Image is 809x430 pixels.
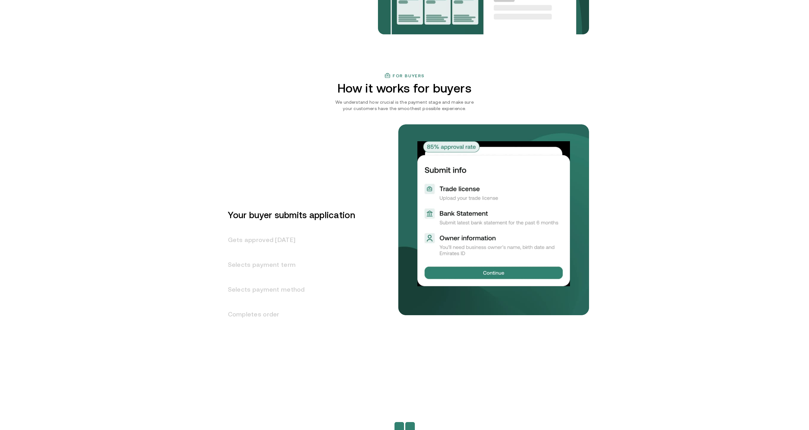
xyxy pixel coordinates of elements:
img: Your buyer submits application [417,141,570,286]
h3: Completes order [220,302,355,327]
img: finance [384,73,391,79]
h3: Selects payment method [220,277,355,302]
h3: Gets approved [DATE] [220,227,355,252]
p: We understand how crucial is the payment stage and make sure your customers have the smoothest po... [333,99,477,112]
h3: For buyers [393,73,425,78]
h3: Your buyer submits application [220,203,355,227]
h2: How it works for buyers [312,81,497,95]
h3: Selects payment term [220,252,355,277]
